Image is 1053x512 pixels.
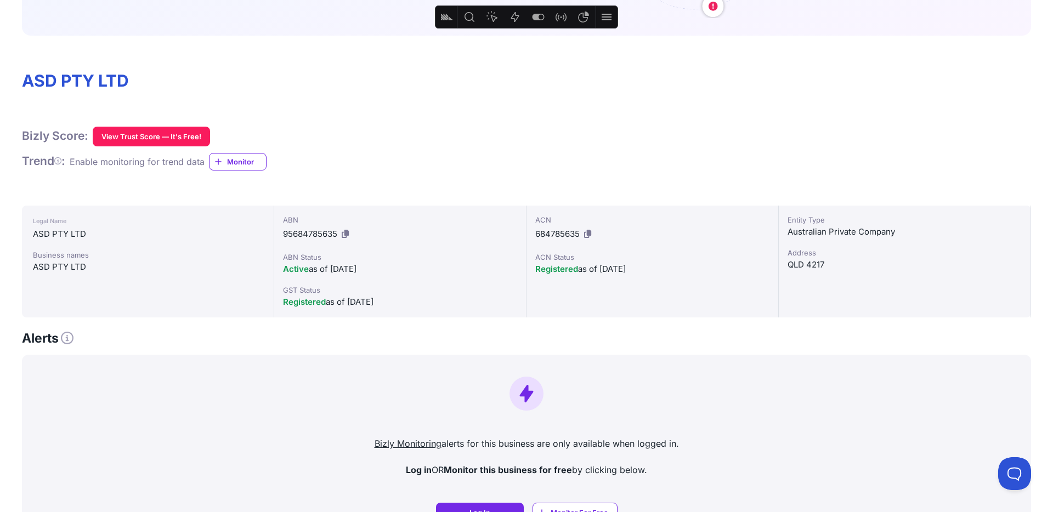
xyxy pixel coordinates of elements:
[406,464,432,475] strong: Log in
[444,464,572,475] strong: Monitor this business for free
[788,214,1022,225] div: Entity Type
[70,155,205,168] div: Enable monitoring for trend data
[535,252,769,263] div: ACN Status
[227,156,266,167] span: Monitor
[283,295,517,309] div: as of [DATE]
[93,127,210,146] button: View Trust Score — It's Free!
[283,263,517,276] div: as of [DATE]
[33,249,263,260] div: Business names
[283,264,309,274] span: Active
[375,438,441,449] a: Bizly Monitoring
[283,285,517,295] div: GST Status
[535,263,769,276] div: as of [DATE]
[31,463,1022,476] p: OR by clicking below.
[22,331,73,346] h3: Alerts
[535,229,580,239] span: 684785635
[22,129,88,143] h1: Bizly Score:
[283,229,337,239] span: 95684785635
[788,225,1022,238] div: Australian Private Company
[33,214,263,227] div: Legal Name
[283,252,517,263] div: ABN Status
[283,297,326,307] span: Registered
[788,258,1022,271] div: QLD 4217
[33,227,263,241] div: ASD PTY LTD
[33,260,263,274] div: ASD PTY LTD
[998,457,1031,490] iframe: Toggle Customer Support
[22,154,65,168] span: Trend :
[283,214,517,225] div: ABN
[535,264,578,274] span: Registered
[535,214,769,225] div: ACN
[31,437,1022,450] p: alerts for this business are only available when logged in.
[22,71,1031,92] h1: ASD PTY LTD
[788,247,1022,258] div: Address
[209,153,267,170] a: Monitor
